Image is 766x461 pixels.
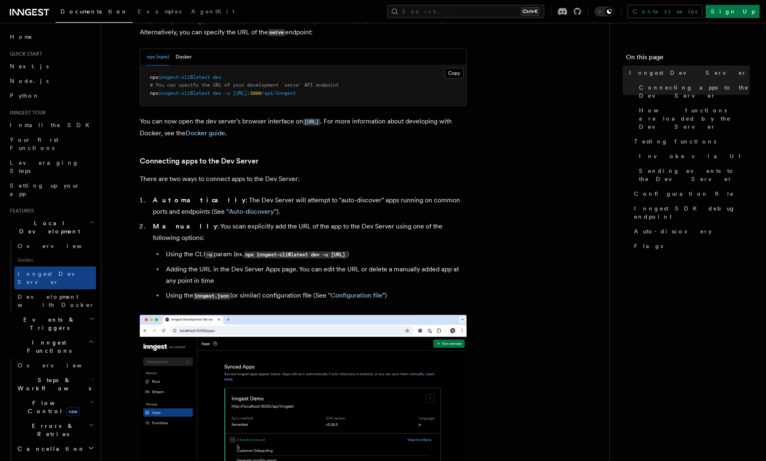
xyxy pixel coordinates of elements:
[7,88,96,103] a: Python
[631,134,750,149] a: Testing functions
[398,17,444,25] a: Auto-discovery
[150,221,467,302] li: : You scan explicitly add the URL of the app to the Dev Server using one of the following options:
[153,196,246,204] strong: Automatically
[521,7,539,16] kbd: Ctrl+K
[205,251,214,258] code: -u
[639,152,748,160] span: Invoke via UI
[639,106,750,131] span: How functions are loaded by the Dev Server
[303,117,320,125] a: [URL]
[7,74,96,88] a: Node.js
[250,90,261,96] span: 3000
[634,137,716,145] span: Testing functions
[331,291,382,299] a: Configuration file
[186,2,239,22] a: AgentKit
[14,418,96,441] button: Errors & Retries
[7,155,96,178] a: Leveraging Steps
[150,195,467,217] li: : The Dev Server will attempt to "auto-discover" apps running on common ports and endpoints (See ...
[261,90,296,96] span: /api/inngest
[14,445,85,453] span: Cancellation
[7,178,96,201] a: Setting up your app
[193,293,230,300] code: inngest.json
[631,201,750,224] a: Inngest SDK debug endpoint
[10,159,79,174] span: Leveraging Steps
[634,204,750,221] span: Inngest SDK debug endpoint
[14,396,96,418] button: Flow Controlnew
[191,8,234,15] span: AgentKit
[7,338,88,355] span: Inngest Functions
[631,239,750,253] a: Flags
[10,122,94,128] span: Install the SDK
[268,29,285,36] code: serve
[14,399,90,415] span: Flow Control
[18,243,102,249] span: Overview
[7,219,89,235] span: Local Development
[14,266,96,289] a: Inngest Dev Server
[60,8,128,15] span: Documentation
[7,59,96,74] a: Next.js
[7,118,96,132] a: Install the SDK
[18,293,94,308] span: Development with Docker
[387,5,544,18] button: Search...Ctrl+K
[185,129,225,137] a: Docker guide
[636,149,750,163] a: Invoke via UI
[631,186,750,201] a: Configuration file
[213,74,221,80] span: dev
[634,190,734,198] span: Configuration file
[594,7,614,16] button: Toggle dark mode
[14,358,96,373] a: Overview
[636,103,750,134] a: How functions are loaded by the Dev Server
[10,92,40,99] span: Python
[7,208,34,214] span: Features
[7,216,96,239] button: Local Development
[7,335,96,358] button: Inngest Functions
[14,239,96,253] a: Overview
[150,74,159,80] span: npx
[66,407,80,416] span: new
[14,441,96,456] button: Cancellation
[133,2,186,22] a: Examples
[244,251,347,258] code: npx inngest-cli@latest dev -u [URL]
[7,51,42,57] span: Quick start
[634,242,663,250] span: Flags
[14,376,91,392] span: Steps & Workflows
[636,163,750,186] a: Sending events to the Dev Server
[163,264,467,286] li: Adding the URL in the Dev Server Apps page. You can edit the URL or delete a manually added app a...
[150,82,339,88] span: # You can specify the URL of your development `serve` API endpoint
[140,173,467,185] p: There are two ways to connect apps to the Dev Server:
[163,290,467,302] li: Using the (or similar) configuration file (See " ")
[14,422,89,438] span: Errors & Retries
[303,119,320,125] code: [URL]
[176,49,192,65] button: Docker
[18,271,87,285] span: Inngest Dev Server
[10,78,49,84] span: Node.js
[159,74,210,80] span: inngest-cli@latest
[14,289,96,312] a: Development with Docker
[10,63,49,69] span: Next.js
[10,33,33,41] span: Home
[10,137,58,151] span: Your first Functions
[159,90,210,96] span: inngest-cli@latest
[153,222,217,230] strong: Manually
[626,65,750,80] a: Inngest Dev Server
[706,5,759,18] a: Sign Up
[14,253,96,266] span: Guides
[639,167,750,183] span: Sending events to the Dev Server
[7,132,96,155] a: Your first Functions
[14,373,96,396] button: Steps & Workflows
[444,68,464,78] button: Copy
[631,224,750,239] a: Auto-discovery
[7,312,96,335] button: Events & Triggers
[138,8,181,15] span: Examples
[147,49,169,65] button: npx (npm)
[639,83,750,100] span: Connecting apps to the Dev Server
[10,182,80,197] span: Setting up your app
[629,69,747,77] span: Inngest Dev Server
[7,239,96,312] div: Local Development
[628,5,702,18] a: Contact sales
[56,2,133,23] a: Documentation
[18,362,102,369] span: Overview
[140,155,259,167] a: Connecting apps to the Dev Server
[7,29,96,44] a: Home
[634,227,712,235] span: Auto-discovery
[7,110,46,116] span: Inngest tour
